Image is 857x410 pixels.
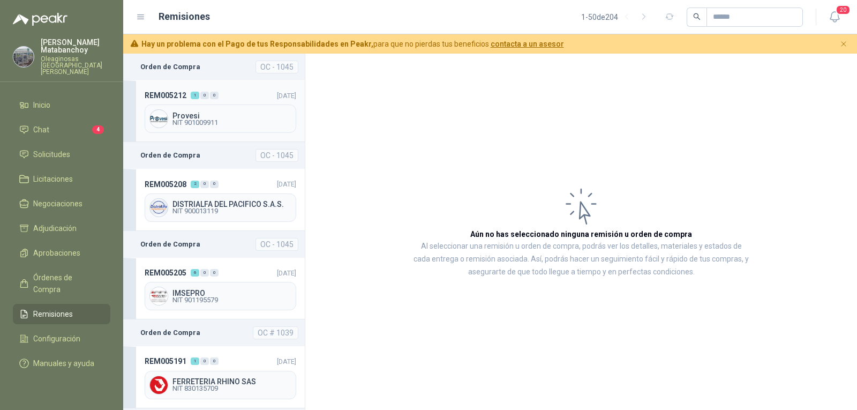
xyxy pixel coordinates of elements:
span: Solicitudes [33,148,70,160]
span: REM005205 [145,267,186,279]
div: 0 [210,269,219,277]
a: Aprobaciones [13,243,110,263]
img: Company Logo [150,376,168,394]
span: [DATE] [277,269,296,277]
div: 0 [200,269,209,277]
a: contacta a un asesor [491,40,564,48]
div: 0 [210,357,219,365]
img: Company Logo [13,47,34,67]
div: 1 - 50 de 204 [581,9,652,26]
span: Aprobaciones [33,247,80,259]
span: Chat [33,124,49,136]
div: OC - 1045 [255,61,298,73]
a: Chat4 [13,120,110,140]
span: REM005212 [145,90,186,101]
span: [DATE] [277,92,296,100]
span: para que no pierdas tus beneficios [141,38,564,50]
a: REM005205600[DATE] Company LogoIMSEPRONIT 901195579 [123,258,305,319]
a: Negociaciones [13,193,110,214]
div: OC - 1045 [255,238,298,251]
a: Remisiones [13,304,110,324]
div: OC - 1045 [255,149,298,162]
b: Orden de Compra [140,62,200,72]
button: 20 [825,8,844,27]
h3: Aún no has seleccionado ninguna remisión u orden de compra [470,228,692,240]
span: Manuales y ayuda [33,357,94,369]
b: Hay un problema con el Pago de tus Responsabilidades en Peakr, [141,40,373,48]
a: Adjudicación [13,218,110,238]
a: Orden de CompraOC - 1045 [123,231,305,258]
span: Provesi [172,112,291,120]
a: Órdenes de Compra [13,267,110,300]
div: 6 [191,269,199,277]
a: Orden de CompraOC # 1039 [123,319,305,346]
p: Oleaginosas [GEOGRAPHIC_DATA][PERSON_NAME] [41,56,110,75]
img: Company Logo [150,199,168,217]
span: Negociaciones [33,198,82,210]
span: NIT 901195579 [172,297,291,303]
img: Company Logo [150,110,168,128]
div: 0 [200,92,209,99]
div: 0 [200,357,209,365]
b: Orden de Compra [140,239,200,250]
div: 1 [191,357,199,365]
span: NIT 901009911 [172,120,291,126]
p: [PERSON_NAME] Matabanchoy [41,39,110,54]
a: Solicitudes [13,144,110,165]
div: 0 [200,181,209,188]
span: NIT 830135709 [172,385,291,392]
span: Adjudicación [33,222,77,234]
div: 2 [191,181,199,188]
a: Licitaciones [13,169,110,189]
span: IMSEPRO [172,289,291,297]
p: Al seleccionar una remisión u orden de compra, podrás ver los detalles, materiales y estados de c... [412,240,750,279]
span: Remisiones [33,308,73,320]
a: REM005191100[DATE] Company LogoFERRETERIA RHINO SASNIT 830135709 [123,346,305,408]
span: search [693,13,701,20]
span: Configuración [33,333,80,345]
span: DISTRIALFA DEL PACIFICO S.A.S. [172,200,291,208]
div: OC # 1039 [253,326,298,339]
a: REM005212100[DATE] Company LogoProvesiNIT 901009911 [123,80,305,142]
img: Logo peakr [13,13,67,26]
span: REM005208 [145,178,186,190]
button: Cerrar [837,38,851,51]
h1: Remisiones [159,9,210,24]
div: 0 [210,92,219,99]
span: 20 [836,5,851,15]
span: Órdenes de Compra [33,272,100,295]
span: Inicio [33,99,50,111]
a: Orden de CompraOC - 1045 [123,142,305,169]
a: Manuales y ayuda [13,353,110,374]
a: Orden de CompraOC - 1045 [123,54,305,80]
span: [DATE] [277,180,296,188]
span: [DATE] [277,357,296,366]
span: Licitaciones [33,173,73,185]
div: 0 [210,181,219,188]
a: Inicio [13,95,110,115]
b: Orden de Compra [140,150,200,161]
img: Company Logo [150,287,168,305]
span: REM005191 [145,355,186,367]
span: NIT 900013119 [172,208,291,214]
span: 4 [92,125,104,134]
span: FERRETERIA RHINO SAS [172,378,291,385]
a: REM005208200[DATE] Company LogoDISTRIALFA DEL PACIFICO S.A.S.NIT 900013119 [123,169,305,230]
a: Configuración [13,329,110,349]
div: 1 [191,92,199,99]
b: Orden de Compra [140,327,200,338]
